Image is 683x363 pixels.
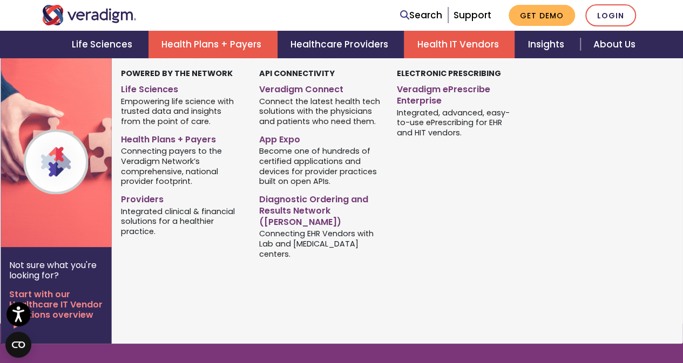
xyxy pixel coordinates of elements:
[259,190,381,228] a: Diagnostic Ordering and Results Network ([PERSON_NAME])
[515,31,580,58] a: Insights
[400,8,442,23] a: Search
[454,9,491,22] a: Support
[121,130,243,146] a: Health Plans + Payers
[259,130,381,146] a: App Expo
[259,146,381,187] span: Become one of hundreds of certified applications and devices for provider practices built on open...
[121,95,243,127] span: Empowering life science with trusted data and insights from the point of care.
[278,31,404,58] a: Healthcare Providers
[585,4,636,26] a: Login
[397,80,519,107] a: Veradigm ePrescribe Enterprise
[1,58,174,247] img: Veradigm Network
[476,285,670,350] iframe: Drift Chat Widget
[397,107,519,138] span: Integrated, advanced, easy-to-use ePrescribing for EHR and HIT vendors.
[404,31,515,58] a: Health IT Vendors
[397,68,501,79] strong: Electronic Prescribing
[59,31,148,58] a: Life Sciences
[42,5,137,25] img: Veradigm logo
[121,206,243,237] span: Integrated clinical & financial solutions for a healthier practice.
[9,289,103,331] a: Start with our Healthcare IT Vendor Solutions overview
[259,228,381,259] span: Connecting EHR Vendors with Lab and [MEDICAL_DATA] centers.
[5,332,31,358] button: Open CMP widget
[121,68,233,79] strong: Powered by the Network
[580,31,648,58] a: About Us
[148,31,278,58] a: Health Plans + Payers
[259,80,381,95] a: Veradigm Connect
[259,68,335,79] strong: API Connectivity
[259,95,381,127] span: Connect the latest health tech solutions with the physicians and patients who need them.
[121,190,243,206] a: Providers
[121,80,243,95] a: Life Sciences
[9,260,103,280] p: Not sure what you're looking for?
[121,146,243,187] span: Connecting payers to the Veradigm Network’s comprehensive, national provider footprint.
[509,5,575,26] a: Get Demo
